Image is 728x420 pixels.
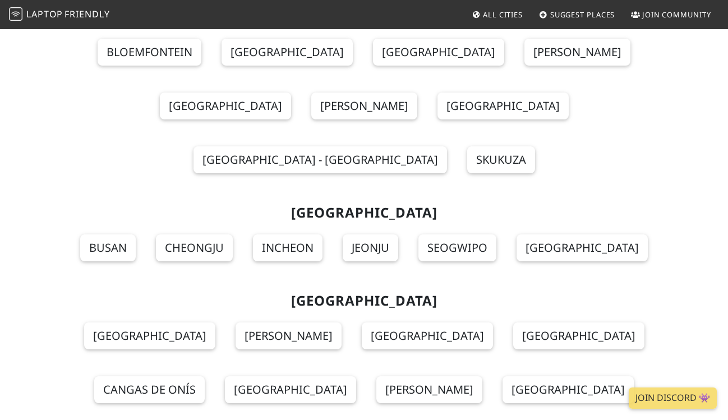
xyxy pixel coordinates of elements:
a: [GEOGRAPHIC_DATA] [160,93,291,119]
a: [GEOGRAPHIC_DATA] [513,322,644,349]
a: [GEOGRAPHIC_DATA] [517,234,648,261]
a: LaptopFriendly LaptopFriendly [9,5,110,25]
a: [GEOGRAPHIC_DATA] [503,376,634,403]
a: [PERSON_NAME] [524,39,630,66]
a: Skukuza [467,146,535,173]
a: Incheon [253,234,322,261]
a: Bloemfontein [98,39,201,66]
a: [GEOGRAPHIC_DATA] [84,322,215,349]
span: All Cities [483,10,523,20]
span: Friendly [64,8,109,20]
a: [GEOGRAPHIC_DATA] [222,39,353,66]
a: Cangas de Onís [94,376,205,403]
a: [PERSON_NAME] [311,93,417,119]
a: [GEOGRAPHIC_DATA] - [GEOGRAPHIC_DATA] [193,146,447,173]
a: [PERSON_NAME] [236,322,342,349]
a: Suggest Places [535,4,620,25]
a: Jeonju [343,234,398,261]
h2: [GEOGRAPHIC_DATA] [51,293,677,309]
a: All Cities [467,4,527,25]
img: LaptopFriendly [9,7,22,21]
a: Join Community [626,4,716,25]
span: Laptop [26,8,63,20]
a: [GEOGRAPHIC_DATA] [373,39,504,66]
h2: [GEOGRAPHIC_DATA] [51,205,677,221]
a: Busan [80,234,136,261]
a: Seogwipo [418,234,496,261]
a: Cheongju [156,234,233,261]
a: [PERSON_NAME] [376,376,482,403]
span: Join Community [642,10,711,20]
a: [GEOGRAPHIC_DATA] [362,322,493,349]
a: [GEOGRAPHIC_DATA] [437,93,569,119]
a: [GEOGRAPHIC_DATA] [225,376,356,403]
span: Suggest Places [550,10,615,20]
